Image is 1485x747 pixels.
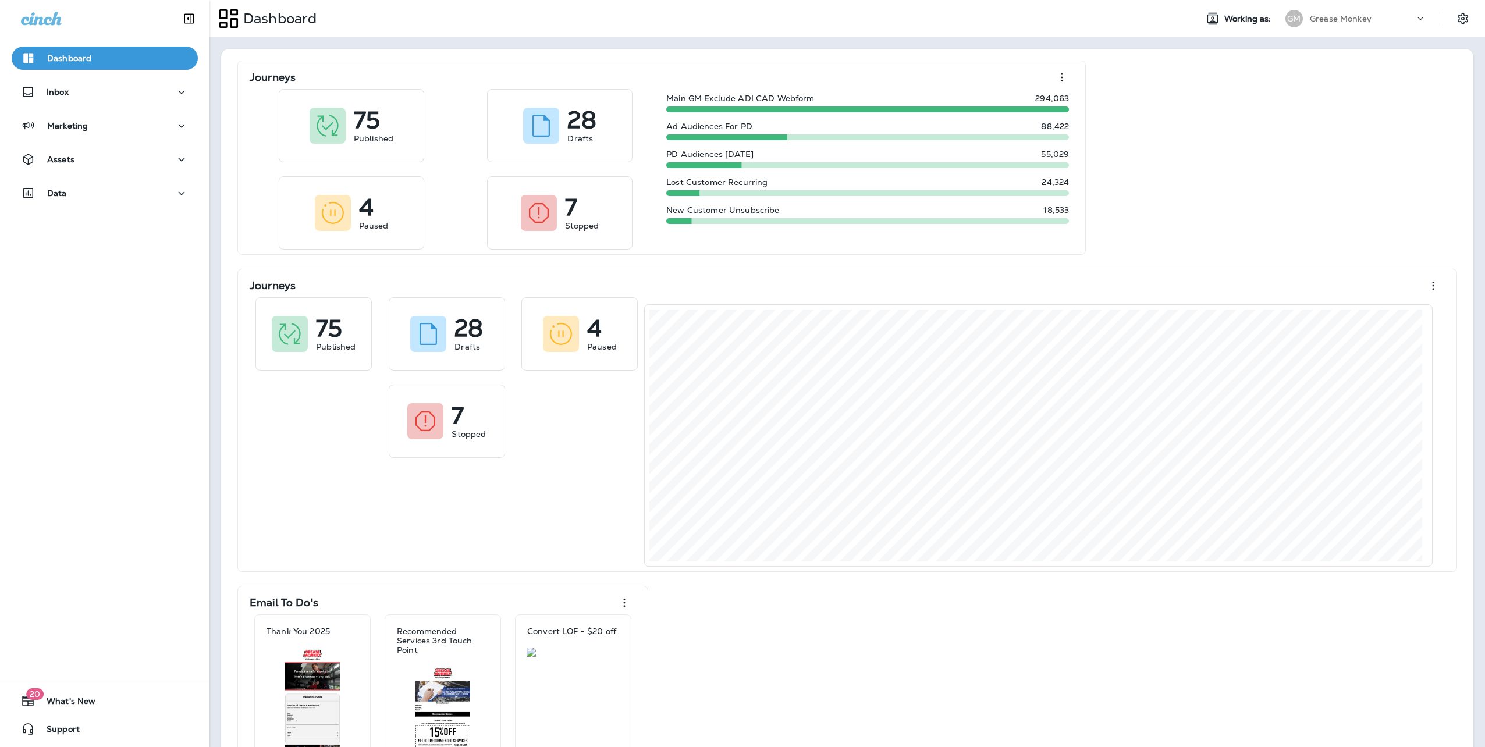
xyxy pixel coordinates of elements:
[359,220,389,232] p: Paused
[1043,205,1069,215] p: 18,533
[1041,122,1069,131] p: 88,422
[250,72,296,83] p: Journeys
[12,148,198,171] button: Assets
[316,341,356,353] p: Published
[1310,14,1372,23] p: Grease Monkey
[47,188,67,198] p: Data
[354,133,393,144] p: Published
[454,341,480,353] p: Drafts
[454,322,483,334] p: 28
[565,220,599,232] p: Stopped
[250,280,296,291] p: Journeys
[1041,150,1069,159] p: 55,029
[666,94,814,103] p: Main GM Exclude ADI CAD Webform
[565,201,577,213] p: 7
[567,133,593,144] p: Drafts
[35,696,95,710] span: What's New
[47,87,69,97] p: Inbox
[47,54,91,63] p: Dashboard
[250,597,318,609] p: Email To Do's
[12,80,198,104] button: Inbox
[587,322,602,334] p: 4
[267,627,330,636] p: Thank You 2025
[12,114,198,137] button: Marketing
[666,150,754,159] p: PD Audiences [DATE]
[359,201,374,213] p: 4
[397,627,489,654] p: Recommended Services 3rd Touch Point
[527,648,620,657] img: 1c1c0063-5401-45d1-9f91-a7cda4341edd.jpg
[452,428,486,440] p: Stopped
[666,177,768,187] p: Lost Customer Recurring
[567,114,596,126] p: 28
[527,627,616,636] p: Convert LOF - $20 off
[47,121,88,130] p: Marketing
[35,724,80,738] span: Support
[12,689,198,713] button: 20What's New
[239,10,317,27] p: Dashboard
[666,122,752,131] p: Ad Audiences For PD
[1452,8,1473,29] button: Settings
[1035,94,1069,103] p: 294,063
[316,322,342,334] p: 75
[26,688,44,700] span: 20
[12,47,198,70] button: Dashboard
[354,114,380,126] p: 75
[666,205,779,215] p: New Customer Unsubscribe
[452,410,464,421] p: 7
[587,341,617,353] p: Paused
[12,182,198,205] button: Data
[1285,10,1303,27] div: GM
[47,155,74,164] p: Assets
[12,717,198,741] button: Support
[173,7,205,30] button: Collapse Sidebar
[1224,14,1274,24] span: Working as:
[1042,177,1069,187] p: 24,324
